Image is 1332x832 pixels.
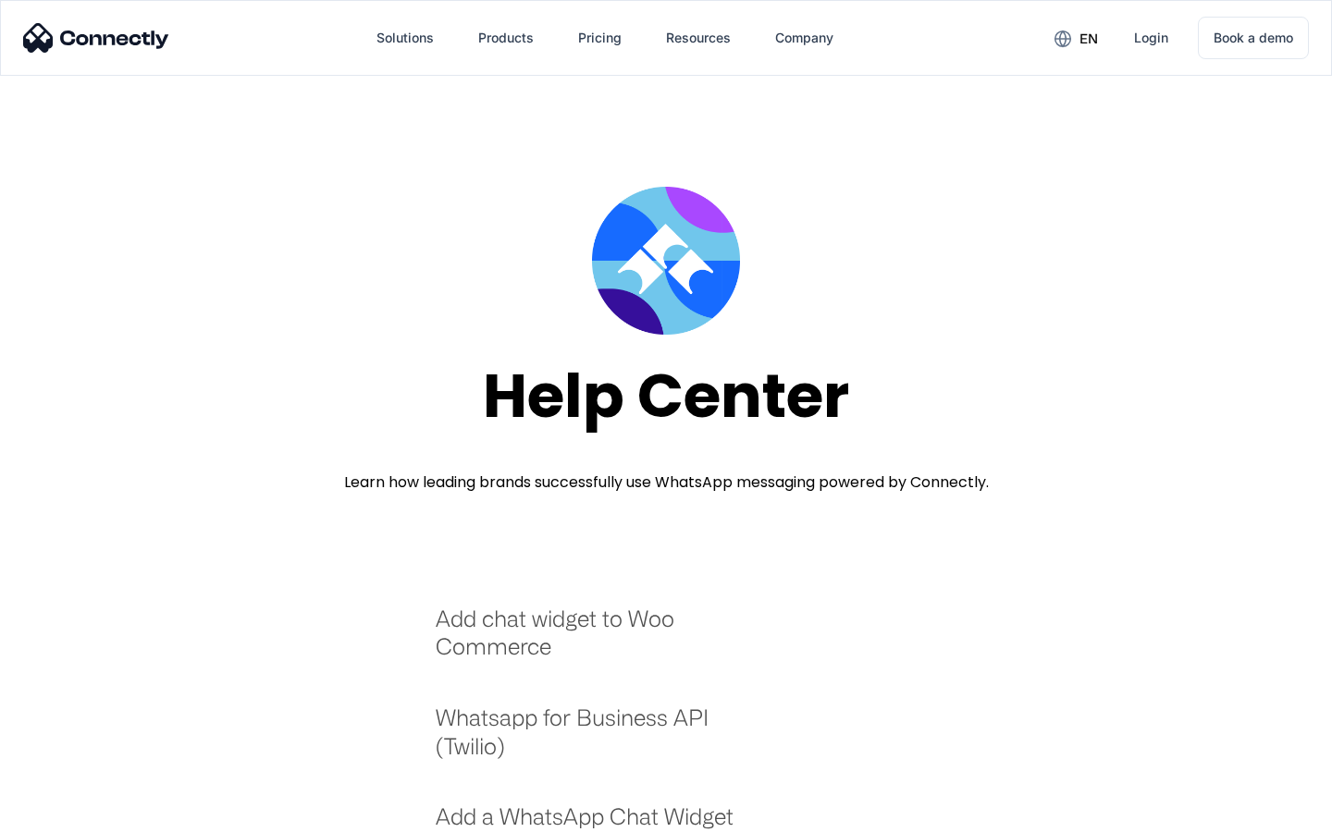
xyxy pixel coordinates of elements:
[37,800,111,826] ul: Language list
[376,25,434,51] div: Solutions
[775,25,833,51] div: Company
[578,25,622,51] div: Pricing
[23,23,169,53] img: Connectly Logo
[436,605,758,679] a: Add chat widget to Woo Commerce
[1079,26,1098,52] div: en
[483,362,849,430] div: Help Center
[1134,25,1168,51] div: Login
[18,800,111,826] aside: Language selected: English
[1198,17,1309,59] a: Book a demo
[666,25,731,51] div: Resources
[1119,16,1183,60] a: Login
[436,704,758,778] a: Whatsapp for Business API (Twilio)
[344,471,989,494] div: Learn how leading brands successfully use WhatsApp messaging powered by Connectly.
[563,16,636,60] a: Pricing
[478,25,534,51] div: Products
